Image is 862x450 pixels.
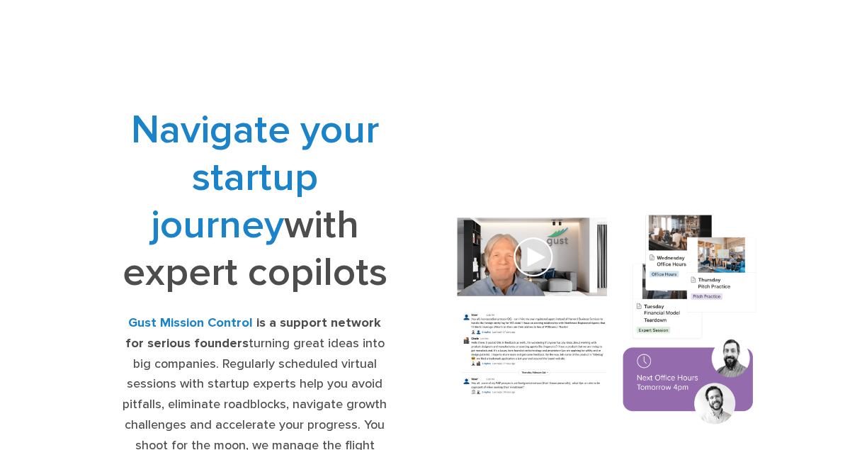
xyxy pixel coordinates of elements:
strong: Gust Mission Control [128,315,253,330]
img: Composition of calendar events, a video call presentation, and chat rooms [441,203,773,439]
strong: is a support network for serious founders [125,315,382,351]
span: Navigate your startup journey [131,106,379,249]
h1: with expert copilots [123,106,387,296]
